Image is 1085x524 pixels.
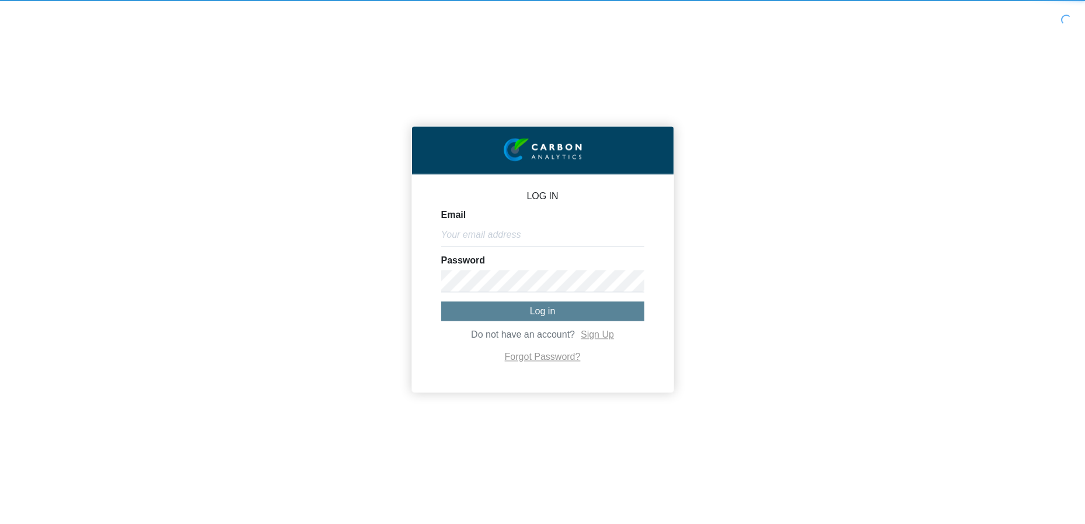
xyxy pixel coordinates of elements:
[505,352,581,362] a: Forgot Password?
[471,329,575,339] span: Do not have an account?
[441,256,486,265] label: Password
[441,192,644,201] p: LOG IN
[530,306,556,316] span: Log in
[441,301,644,321] button: Log in
[441,224,644,247] input: Your email address
[504,138,582,162] img: insight-logo-2.png
[581,329,614,339] a: Sign Up
[441,210,466,220] label: Email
